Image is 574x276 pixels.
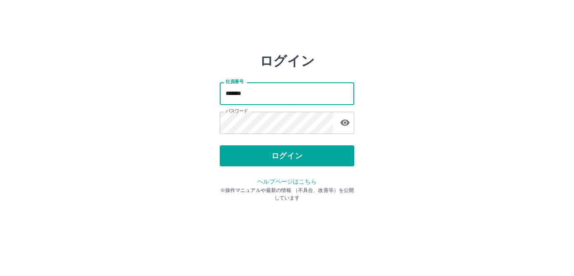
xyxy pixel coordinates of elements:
[220,145,354,166] button: ログイン
[257,178,316,185] a: ヘルプページはこちら
[226,108,248,114] label: パスワード
[220,187,354,202] p: ※操作マニュアルや最新の情報 （不具合、改善等）を公開しています
[260,53,315,69] h2: ログイン
[226,79,243,85] label: 社員番号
